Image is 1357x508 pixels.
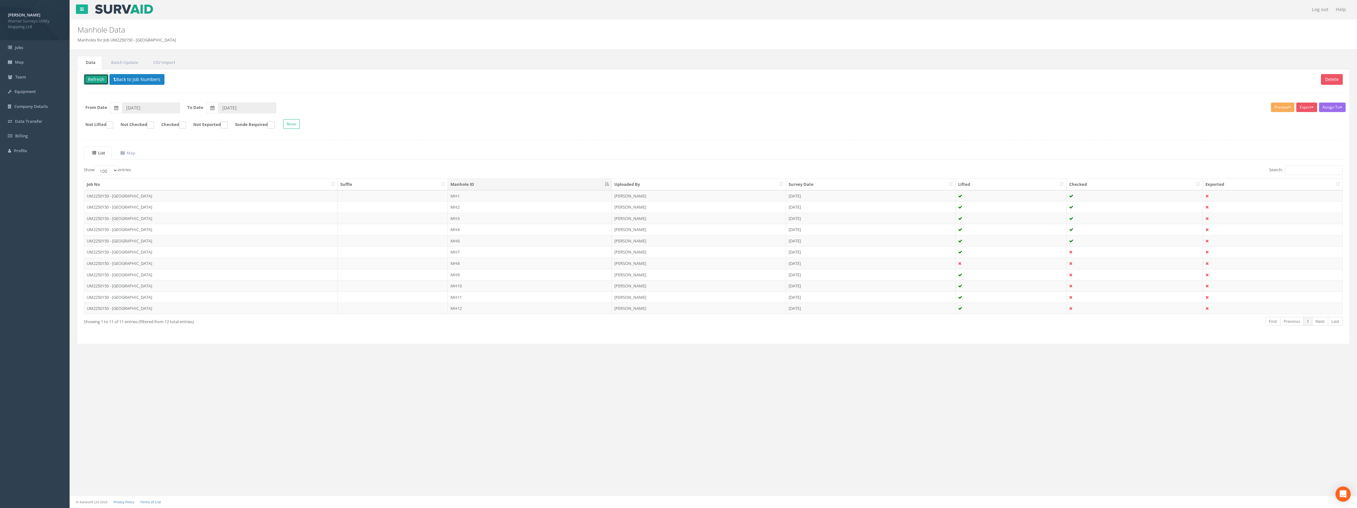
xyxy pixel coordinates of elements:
td: [DATE] [786,235,956,247]
a: Next [1312,317,1328,326]
a: Batch Update [103,56,145,69]
th: Exported: activate to sort column ascending [1203,179,1342,190]
span: Map [15,59,24,65]
span: Billing [15,133,28,139]
td: MH6 [448,235,612,247]
a: 1 [1303,317,1312,326]
a: CSV Import [145,56,182,69]
div: Open Intercom Messenger [1335,486,1351,502]
td: [PERSON_NAME] [612,292,786,303]
td: [PERSON_NAME] [612,190,786,202]
label: From Date [85,104,107,110]
span: Warner Surveys Utility Mapping Ltd [8,18,62,30]
td: [PERSON_NAME] [612,246,786,258]
td: [PERSON_NAME] [612,201,786,213]
button: Back to Job Numbers [109,74,164,85]
li: Manholes for Job UM2250150 - [GEOGRAPHIC_DATA] [77,37,176,43]
button: Export [1296,103,1317,112]
td: [DATE] [786,190,956,202]
label: Not Checked [114,122,154,129]
td: UM2250150 - [GEOGRAPHIC_DATA] [84,292,338,303]
uib-tab-heading: Map [121,150,135,156]
label: To Date [187,104,203,110]
td: MH3 [448,213,612,224]
td: MH7 [448,246,612,258]
td: [PERSON_NAME] [612,213,786,224]
td: [PERSON_NAME] [612,280,786,292]
th: Manhole ID: activate to sort column descending [448,179,612,190]
strong: [PERSON_NAME] [8,12,40,18]
th: Checked: activate to sort column ascending [1067,179,1203,190]
a: Previous [1280,317,1304,326]
input: Search: [1285,166,1343,175]
input: To Date [218,103,276,113]
a: Data [77,56,102,69]
td: UM2250150 - [GEOGRAPHIC_DATA] [84,213,338,224]
td: UM2250150 - [GEOGRAPHIC_DATA] [84,190,338,202]
th: Suffix: activate to sort column ascending [338,179,448,190]
td: UM2250150 - [GEOGRAPHIC_DATA] [84,280,338,292]
td: UM2250150 - [GEOGRAPHIC_DATA] [84,246,338,258]
td: UM2250150 - [GEOGRAPHIC_DATA] [84,258,338,269]
a: Last [1328,317,1343,326]
label: Not Lifted [79,122,113,129]
span: Jobs [15,45,23,50]
h2: Manhole Data [77,26,1136,34]
td: [DATE] [786,258,956,269]
label: Show entries [84,166,131,175]
th: Uploaded By: activate to sort column ascending [612,179,786,190]
td: [DATE] [786,224,956,235]
button: Assign To [1319,103,1346,112]
label: Checked [155,122,186,129]
td: UM2250150 - [GEOGRAPHIC_DATA] [84,235,338,247]
label: Search: [1269,166,1343,175]
small: © Kullasoft Ltd 2025 [76,500,108,504]
td: MH9 [448,269,612,280]
td: MH12 [448,303,612,314]
uib-tab-heading: List [92,150,105,156]
td: MH8 [448,258,612,269]
td: [DATE] [786,303,956,314]
span: Profile [14,148,27,154]
td: [DATE] [786,269,956,280]
a: Map [112,147,142,160]
td: UM2250150 - [GEOGRAPHIC_DATA] [84,269,338,280]
a: List [84,147,112,160]
a: First [1265,317,1280,326]
td: [PERSON_NAME] [612,303,786,314]
td: UM2250150 - [GEOGRAPHIC_DATA] [84,224,338,235]
td: MH2 [448,201,612,213]
td: [PERSON_NAME] [612,269,786,280]
a: [PERSON_NAME] Warner Surveys Utility Mapping Ltd [8,10,62,30]
td: [PERSON_NAME] [612,224,786,235]
th: Job No: activate to sort column ascending [84,179,338,190]
button: Preview [1271,103,1294,112]
button: Reset [283,119,300,129]
td: [PERSON_NAME] [612,235,786,247]
span: Data Transfer [15,118,42,124]
td: [PERSON_NAME] [612,258,786,269]
td: UM2250150 - [GEOGRAPHIC_DATA] [84,303,338,314]
span: Company Details [14,103,48,109]
div: Showing 1 to 11 of 11 entries (filtered from 12 total entries) [84,316,603,325]
td: [DATE] [786,246,956,258]
button: Delete [1321,74,1343,85]
th: Lifted: activate to sort column ascending [956,179,1067,190]
input: From Date [122,103,180,113]
th: Survey Date: activate to sort column ascending [786,179,956,190]
a: Terms of Use [140,500,161,504]
td: MH1 [448,190,612,202]
td: UM2250150 - [GEOGRAPHIC_DATA] [84,201,338,213]
td: MH4 [448,224,612,235]
button: Refresh [84,74,108,85]
td: [DATE] [786,213,956,224]
td: [DATE] [786,292,956,303]
td: MH11 [448,292,612,303]
label: Sonde Required [229,122,275,129]
span: Equipment [15,89,36,94]
a: Privacy Policy [114,500,134,504]
select: Showentries [94,166,118,175]
td: MH10 [448,280,612,292]
span: Team [15,74,26,80]
td: [DATE] [786,201,956,213]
